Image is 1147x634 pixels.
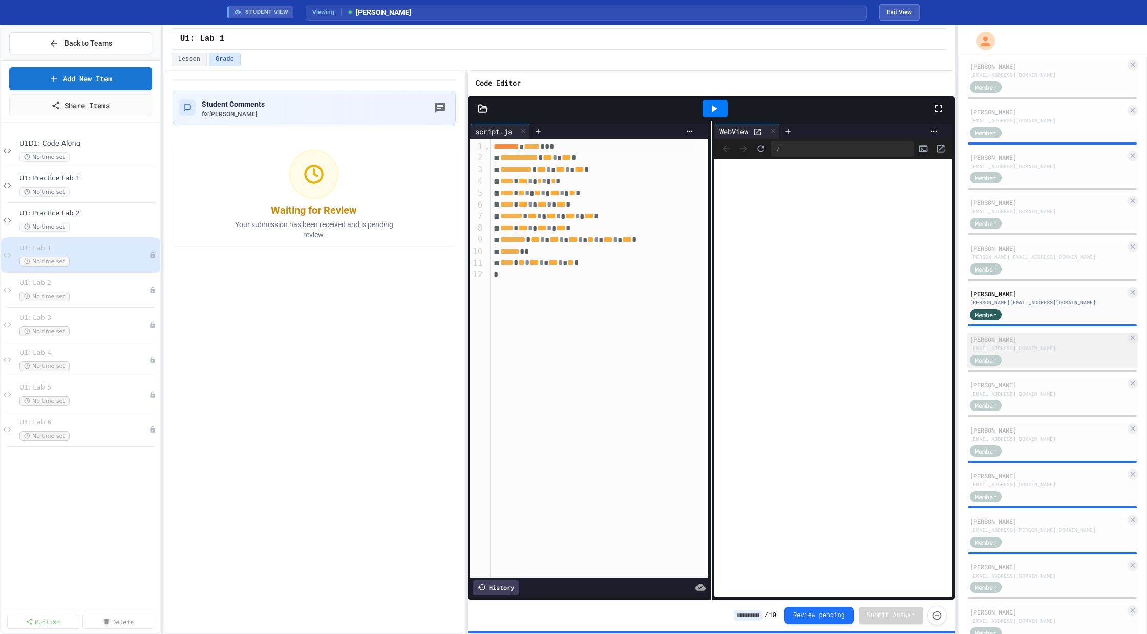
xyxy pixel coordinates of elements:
[473,580,519,595] div: History
[470,246,484,258] div: 10
[470,269,484,281] div: 12
[476,77,521,90] h6: Code Editor
[245,8,288,17] span: STUDENT VIEW
[149,252,156,259] div: Unpublished
[970,572,1126,580] div: [EMAIL_ADDRESS][DOMAIN_NAME]
[470,211,484,222] div: 7
[970,617,1126,625] div: [EMAIL_ADDRESS][DOMAIN_NAME]
[975,128,996,137] span: Member
[975,219,996,228] span: Member
[970,471,1126,480] div: [PERSON_NAME]
[7,615,78,629] a: Publish
[975,310,996,319] span: Member
[769,611,776,620] span: 10
[714,126,753,137] div: WebView
[771,141,914,157] div: /
[19,209,158,218] span: U1: Practice Lab 2
[970,335,1126,344] div: [PERSON_NAME]
[271,203,357,217] div: Waiting for Review
[975,83,996,92] span: Member
[19,383,149,392] span: U1: Lab 5
[970,390,1126,398] div: [EMAIL_ADDRESS][DOMAIN_NAME]
[209,111,257,118] span: [PERSON_NAME]
[19,431,70,441] span: No time set
[970,208,1126,215] div: [EMAIL_ADDRESS][DOMAIN_NAME]
[970,289,1126,298] div: [PERSON_NAME]
[19,257,70,267] span: No time set
[209,53,241,66] button: Grade
[970,253,1126,261] div: [PERSON_NAME][EMAIL_ADDRESS][DOMAIN_NAME]
[470,222,484,234] div: 8
[970,425,1126,435] div: [PERSON_NAME]
[470,126,517,137] div: script.js
[736,141,751,156] span: Forward
[879,4,920,21] button: Exit student view
[970,107,1126,116] div: [PERSON_NAME]
[202,100,265,108] span: Student Comments
[470,124,530,139] div: script.js
[927,606,947,625] button: Force resubmission of student's answer (Admin only)
[784,607,854,624] button: Review pending
[859,607,923,624] button: Submit Answer
[312,8,342,17] span: Viewing
[970,299,1126,306] div: [PERSON_NAME][EMAIL_ADDRESS][DOMAIN_NAME]
[149,321,156,329] div: Unpublished
[714,159,952,597] iframe: Web Preview
[970,62,1126,71] div: [PERSON_NAME]
[753,141,769,156] button: Refresh
[470,176,484,188] div: 4
[970,198,1126,207] div: [PERSON_NAME]
[470,152,484,164] div: 2
[149,426,156,433] div: Unpublished
[970,517,1126,526] div: [PERSON_NAME]
[714,124,780,139] div: WebView
[470,164,484,176] div: 3
[65,38,112,49] span: Back to Teams
[975,356,996,365] span: Member
[484,141,490,151] span: Fold line
[975,173,996,182] span: Member
[149,391,156,398] div: Unpublished
[470,188,484,199] div: 5
[180,33,224,45] span: U1: Lab 1
[19,222,70,232] span: No time set
[970,380,1126,390] div: [PERSON_NAME]
[19,326,70,336] span: No time set
[970,344,1126,352] div: [EMAIL_ADDRESS][DOMAIN_NAME]
[975,538,996,547] span: Member
[19,244,149,253] span: U1: Lab 1
[975,401,996,410] span: Member
[19,152,70,162] span: No time set
[975,264,996,274] span: Member
[347,7,411,18] span: [PERSON_NAME]
[933,141,948,156] button: Open in new tab
[19,396,70,406] span: No time set
[19,279,149,288] span: U1: Lab 2
[970,71,1126,79] div: [EMAIL_ADDRESS][DOMAIN_NAME]
[970,243,1126,253] div: [PERSON_NAME]
[970,153,1126,162] div: [PERSON_NAME]
[19,174,158,183] span: U1: Practice Lab 1
[172,53,207,66] button: Lesson
[222,219,406,240] p: Your submission has been received and is pending review.
[970,607,1126,617] div: [PERSON_NAME]
[19,349,149,357] span: U1: Lab 4
[970,562,1126,571] div: [PERSON_NAME]
[19,292,70,301] span: No time set
[19,139,158,148] span: U1D1: Code Along
[470,199,484,211] div: 6
[764,611,768,620] span: /
[970,435,1126,443] div: [EMAIL_ADDRESS][DOMAIN_NAME]
[19,361,70,371] span: No time set
[470,234,484,246] div: 9
[19,418,149,427] span: U1: Lab 6
[975,583,996,592] span: Member
[975,446,996,456] span: Member
[970,526,1126,534] div: [EMAIL_ADDRESS][PERSON_NAME][DOMAIN_NAME]
[470,141,484,153] div: 1
[975,492,996,501] span: Member
[970,117,1126,125] div: [EMAIL_ADDRESS][DOMAIN_NAME]
[966,29,997,53] div: My Account
[19,314,149,322] span: U1: Lab 3
[9,67,152,90] a: Add New Item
